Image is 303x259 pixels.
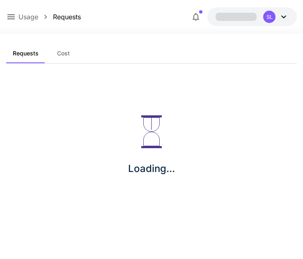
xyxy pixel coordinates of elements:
span: Requests [13,50,39,57]
nav: breadcrumb [18,12,81,22]
div: SL [263,11,275,23]
button: SL [207,7,297,26]
span: Cost [57,50,70,57]
p: Loading... [128,161,175,176]
a: Usage [18,12,38,22]
a: Requests [53,12,81,22]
